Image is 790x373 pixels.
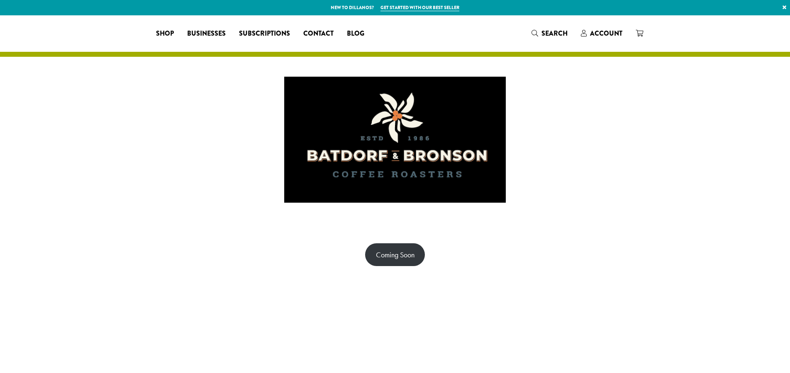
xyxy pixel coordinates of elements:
[365,243,425,266] a: Coming Soon
[149,27,180,40] a: Shop
[541,29,568,38] span: Search
[590,29,622,38] span: Account
[380,4,459,11] a: Get started with our best seller
[347,29,364,39] span: Blog
[239,29,290,39] span: Subscriptions
[187,29,226,39] span: Businesses
[303,29,334,39] span: Contact
[525,27,574,40] a: Search
[156,29,174,39] span: Shop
